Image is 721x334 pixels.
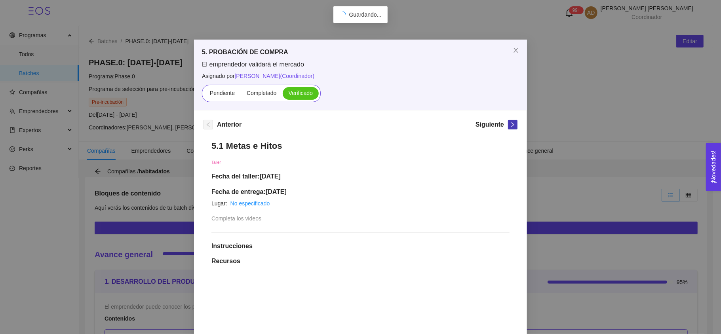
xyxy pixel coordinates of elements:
[235,73,315,79] span: [PERSON_NAME] ( Coordinador )
[706,143,721,191] button: Open Feedback Widget
[211,242,510,250] h1: Instrucciones
[202,47,519,57] h5: 5. PROBACIÓN DE COMPRA
[247,90,277,96] span: Completado
[230,200,270,207] a: No especificado
[202,60,519,69] span: El emprendedor validará el mercado
[202,72,519,80] span: Asignado por
[217,120,242,129] h5: Anterior
[508,120,517,129] button: right
[211,257,510,265] h1: Recursos
[505,40,527,62] button: Close
[210,90,235,96] span: Pendiente
[508,122,517,127] span: right
[211,173,510,180] h1: Fecha del taller: [DATE]
[211,215,261,222] span: Completa los videos
[476,120,504,129] h5: Siguiente
[204,120,213,129] button: left
[349,11,382,18] span: Guardando...
[289,90,313,96] span: Verificado
[211,160,221,165] span: Taller
[211,188,510,196] h1: Fecha de entrega: [DATE]
[211,140,510,151] h1: 5.1 Metas e Hitos
[211,199,227,208] article: Lugar:
[339,11,347,19] span: loading
[513,47,519,53] span: close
